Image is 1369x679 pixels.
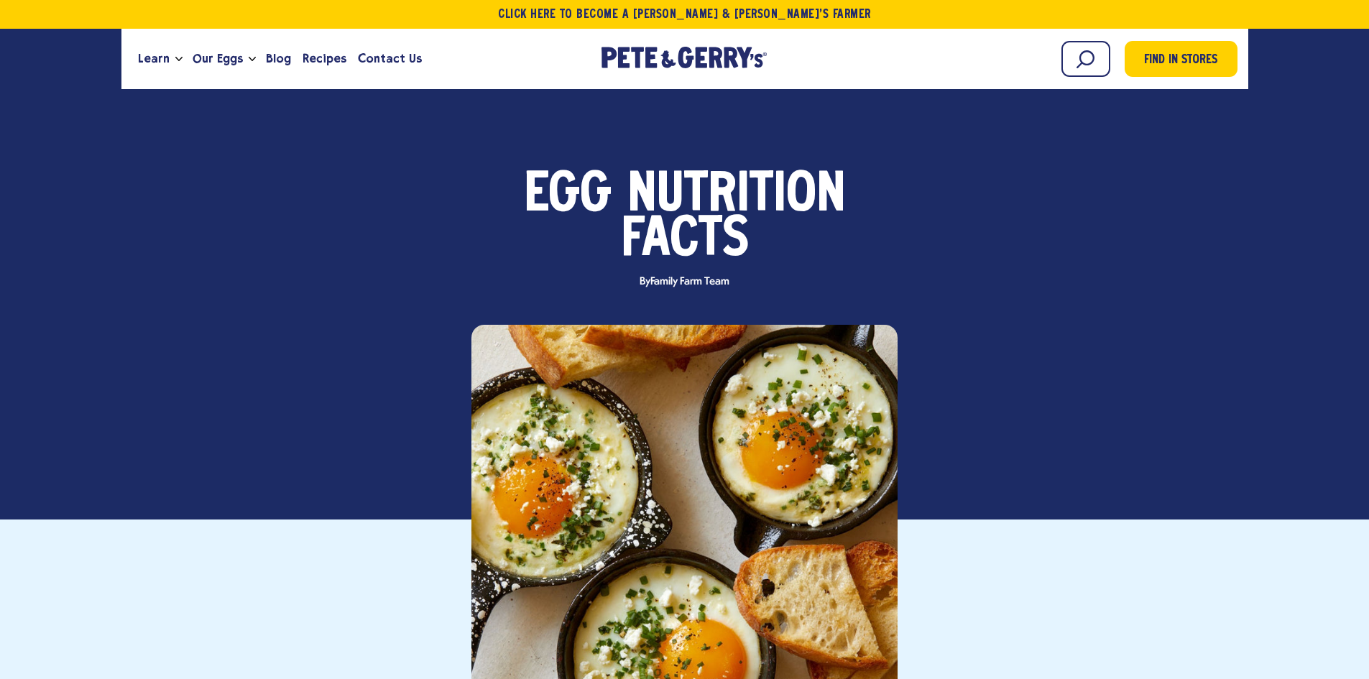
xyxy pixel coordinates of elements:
a: Learn [132,40,175,78]
input: Search [1061,41,1110,77]
span: Blog [266,50,291,68]
a: Contact Us [352,40,428,78]
button: Open the dropdown menu for Learn [175,57,183,62]
a: Blog [260,40,297,78]
span: Find in Stores [1144,51,1217,70]
span: Our Eggs [193,50,243,68]
button: Open the dropdown menu for Our Eggs [249,57,256,62]
span: Recipes [303,50,346,68]
span: Nutrition [627,174,846,218]
span: Facts [621,218,749,263]
a: Find in Stores [1125,41,1237,77]
a: Recipes [297,40,352,78]
a: Our Eggs [187,40,249,78]
span: Family Farm Team [650,276,729,287]
span: Learn [138,50,170,68]
span: By [632,277,736,287]
span: Contact Us [358,50,422,68]
span: Egg [524,174,612,218]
